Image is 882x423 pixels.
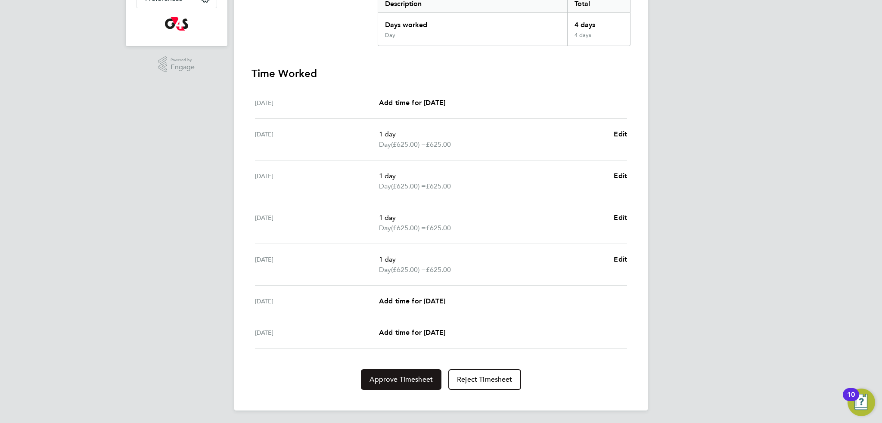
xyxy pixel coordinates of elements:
[391,224,426,232] span: (£625.00) =
[361,369,441,390] button: Approve Timesheet
[379,296,445,306] a: Add time for [DATE]
[379,99,445,107] span: Add time for [DATE]
[391,140,426,148] span: (£625.00) =
[614,129,627,139] a: Edit
[379,328,445,337] span: Add time for [DATE]
[255,213,379,233] div: [DATE]
[252,67,630,80] h3: Time Worked
[457,375,512,384] span: Reject Timesheet
[426,224,451,232] span: £625.00
[426,182,451,190] span: £625.00
[379,265,391,275] span: Day
[379,171,607,181] p: 1 day
[255,98,379,108] div: [DATE]
[379,223,391,233] span: Day
[165,17,188,31] img: g4s-logo-retina.png
[567,32,630,46] div: 4 days
[255,296,379,306] div: [DATE]
[426,140,451,148] span: £625.00
[255,327,379,338] div: [DATE]
[379,139,391,150] span: Day
[379,129,607,139] p: 1 day
[391,182,426,190] span: (£625.00) =
[448,369,521,390] button: Reject Timesheet
[378,13,567,32] div: Days worked
[171,56,195,64] span: Powered by
[391,266,426,274] span: (£625.00) =
[614,255,627,263] span: Edit
[255,254,379,275] div: [DATE]
[158,56,195,73] a: Powered byEngage
[614,254,627,265] a: Edit
[567,13,630,32] div: 4 days
[847,395,855,406] div: 10
[385,32,395,39] div: Day
[379,98,445,108] a: Add time for [DATE]
[171,64,195,71] span: Engage
[379,297,445,305] span: Add time for [DATE]
[614,213,627,223] a: Edit
[379,181,391,191] span: Day
[614,130,627,138] span: Edit
[614,172,627,180] span: Edit
[255,171,379,191] div: [DATE]
[848,389,875,416] button: Open Resource Center, 10 new notifications
[255,129,379,150] div: [DATE]
[379,254,607,265] p: 1 day
[614,213,627,222] span: Edit
[426,266,451,274] span: £625.00
[370,375,433,384] span: Approve Timesheet
[379,327,445,338] a: Add time for [DATE]
[136,17,217,31] a: Go to home page
[614,171,627,181] a: Edit
[379,213,607,223] p: 1 day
